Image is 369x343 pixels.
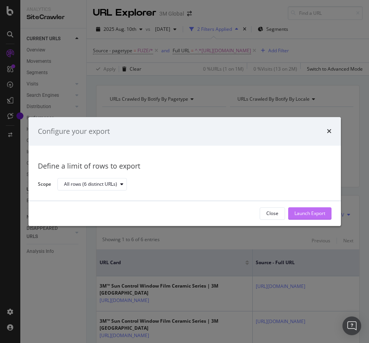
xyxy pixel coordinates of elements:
div: Configure your export [38,126,110,137]
div: All rows (6 distinct URLs) [64,182,117,187]
button: Close [260,207,285,220]
div: Define a limit of rows to export [38,162,332,172]
div: modal [29,117,341,226]
div: times [327,126,332,137]
label: Scope [38,181,51,189]
button: All rows (6 distinct URLs) [57,178,127,191]
div: Close [266,210,278,217]
button: Launch Export [288,207,332,220]
div: Open Intercom Messenger [342,316,361,335]
div: Launch Export [294,210,325,217]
